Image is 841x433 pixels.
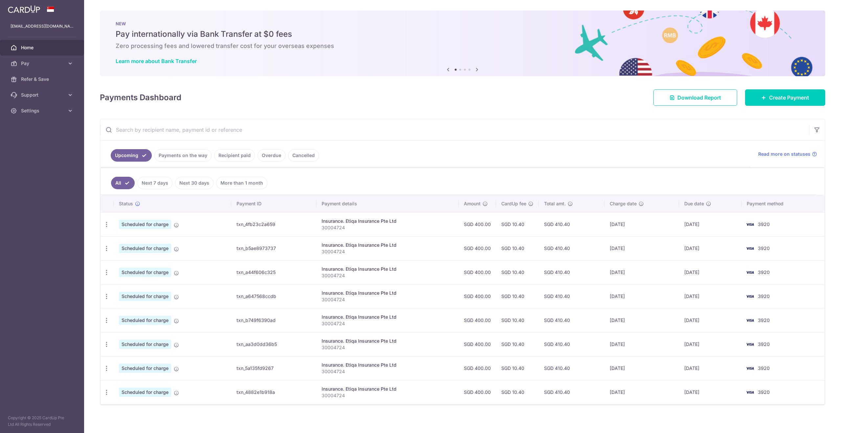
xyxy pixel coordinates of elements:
td: SGD 400.00 [459,308,496,332]
span: Settings [21,107,64,114]
span: Status [119,200,133,207]
span: Scheduled for charge [119,388,171,397]
span: 3920 [758,341,770,347]
td: txn_4fb23c2a659 [231,212,316,236]
td: SGD 410.40 [539,284,604,308]
span: Total amt. [544,200,566,207]
span: Refer & Save [21,76,64,82]
p: 30004724 [322,224,453,231]
td: SGD 410.40 [539,236,604,260]
div: Insurance. Etiqa Insurance Pte Ltd [322,290,453,296]
img: Bank Card [743,316,757,324]
span: Support [21,92,64,98]
div: Insurance. Etiqa Insurance Pte Ltd [322,362,453,368]
td: txn_aa3d0dd36b5 [231,332,316,356]
span: Read more on statuses [758,151,810,157]
td: [DATE] [604,260,679,284]
span: Scheduled for charge [119,340,171,349]
td: [DATE] [679,236,741,260]
span: 3920 [758,221,770,227]
span: Download Report [677,94,721,102]
p: 30004724 [322,392,453,399]
div: Insurance. Etiqa Insurance Pte Ltd [322,338,453,344]
th: Payment ID [231,195,316,212]
a: All [111,177,135,189]
td: SGD 410.40 [539,212,604,236]
td: [DATE] [679,356,741,380]
img: Bank Card [743,220,757,228]
span: Charge date [610,200,637,207]
img: Bank Card [743,340,757,348]
span: Amount [464,200,481,207]
td: SGD 410.40 [539,380,604,404]
span: 3920 [758,389,770,395]
td: [DATE] [604,212,679,236]
input: Search by recipient name, payment id or reference [100,119,809,140]
a: Learn more about Bank Transfer [116,58,197,64]
td: SGD 10.40 [496,380,539,404]
td: [DATE] [679,380,741,404]
td: SGD 400.00 [459,380,496,404]
a: Read more on statuses [758,151,817,157]
td: SGD 400.00 [459,356,496,380]
td: txn_a44f606c325 [231,260,316,284]
div: Insurance. Etiqa Insurance Pte Ltd [322,218,453,224]
span: CardUp fee [501,200,526,207]
img: Bank Card [743,244,757,252]
a: Create Payment [745,89,825,106]
p: 30004724 [322,320,453,327]
span: Scheduled for charge [119,316,171,325]
td: txn_4882e1b918a [231,380,316,404]
div: Insurance. Etiqa Insurance Pte Ltd [322,314,453,320]
td: SGD 410.40 [539,308,604,332]
td: SGD 10.40 [496,332,539,356]
td: SGD 10.40 [496,260,539,284]
td: SGD 410.40 [539,332,604,356]
a: Overdue [258,149,285,162]
th: Payment method [741,195,825,212]
div: Insurance. Etiqa Insurance Pte Ltd [322,266,453,272]
img: Bank Card [743,268,757,276]
td: SGD 410.40 [539,356,604,380]
p: 30004724 [322,272,453,279]
p: 30004724 [322,368,453,375]
div: Insurance. Etiqa Insurance Pte Ltd [322,386,453,392]
h5: Pay internationally via Bank Transfer at $0 fees [116,29,809,39]
p: [EMAIL_ADDRESS][DOMAIN_NAME] [11,23,74,30]
td: [DATE] [679,212,741,236]
span: Scheduled for charge [119,244,171,253]
a: Upcoming [111,149,152,162]
p: 30004724 [322,296,453,303]
td: SGD 400.00 [459,284,496,308]
img: Bank Card [743,388,757,396]
a: Next 30 days [175,177,214,189]
img: Bank Card [743,364,757,372]
td: txn_b749f6390ad [231,308,316,332]
td: SGD 400.00 [459,212,496,236]
th: Payment details [316,195,459,212]
span: Due date [684,200,704,207]
img: CardUp [8,5,40,13]
span: Home [21,44,64,51]
span: 3920 [758,365,770,371]
td: [DATE] [604,332,679,356]
td: txn_b5ae8973737 [231,236,316,260]
span: 3920 [758,293,770,299]
a: Recipient paid [214,149,255,162]
p: 30004724 [322,248,453,255]
img: Bank Card [743,292,757,300]
td: [DATE] [604,356,679,380]
td: [DATE] [604,236,679,260]
td: txn_a647568ccdb [231,284,316,308]
td: [DATE] [679,308,741,332]
span: Scheduled for charge [119,268,171,277]
td: [DATE] [604,380,679,404]
td: SGD 10.40 [496,356,539,380]
td: [DATE] [679,332,741,356]
td: SGD 400.00 [459,332,496,356]
p: 30004724 [322,344,453,351]
span: Scheduled for charge [119,220,171,229]
span: 3920 [758,317,770,323]
div: Insurance. Etiqa Insurance Pte Ltd [322,242,453,248]
td: SGD 400.00 [459,236,496,260]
